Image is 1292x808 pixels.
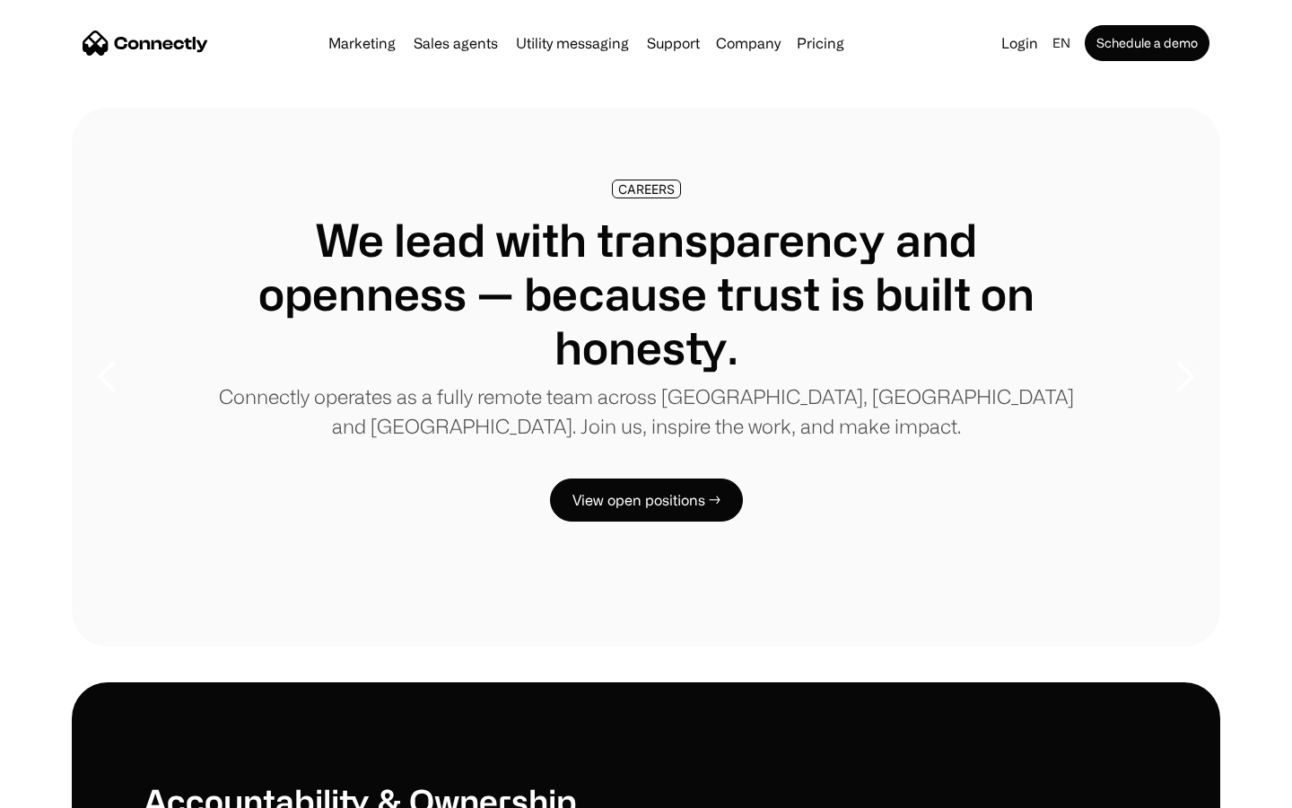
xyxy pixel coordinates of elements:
ul: Language list [36,777,108,802]
p: Connectly operates as a fully remote team across [GEOGRAPHIC_DATA], [GEOGRAPHIC_DATA] and [GEOGRA... [215,382,1077,441]
div: CAREERS [618,182,675,196]
a: Utility messaging [509,36,636,50]
a: Pricing [790,36,851,50]
a: View open positions → [550,479,743,522]
div: Company [716,31,781,56]
aside: Language selected: English [18,775,108,802]
a: Schedule a demo [1085,25,1209,61]
a: Support [640,36,707,50]
h1: We lead with transparency and openness — because trust is built on honesty. [215,213,1077,374]
a: Login [994,31,1045,56]
a: Sales agents [406,36,505,50]
a: Marketing [321,36,403,50]
div: en [1052,31,1070,56]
